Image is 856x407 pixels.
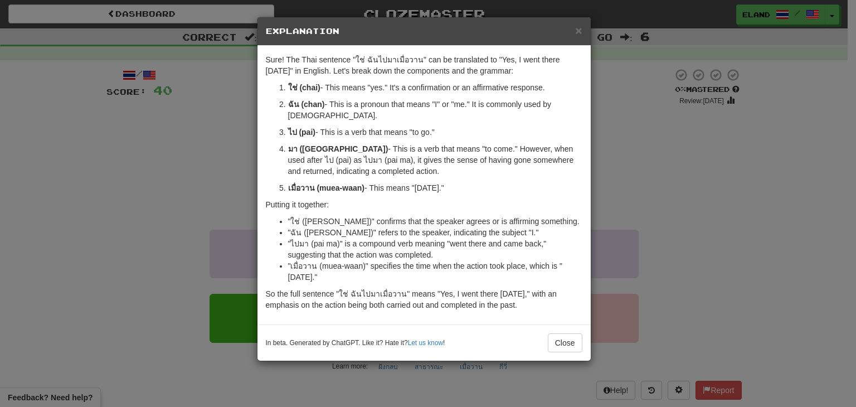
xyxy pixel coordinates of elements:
strong: เมื่อวาน (muea-waan) [288,183,364,192]
p: So the full sentence "ใช่ ฉันไปมาเมื่อวาน" means "Yes, I went there [DATE]," with an emphasis on ... [266,288,582,311]
strong: มา ([GEOGRAPHIC_DATA]) [288,144,388,153]
p: - This is a pronoun that means "I" or "me." It is commonly used by [DEMOGRAPHIC_DATA]. [288,99,582,121]
li: "ไปมา (pai ma)" is a compound verb meaning "went there and came back," suggesting that the action... [288,238,582,260]
li: "ฉัน ([PERSON_NAME])" refers to the speaker, indicating the subject "I." [288,227,582,238]
p: Putting it together: [266,199,582,210]
p: - This means "[DATE]." [288,182,582,193]
p: - This is a verb that means "to come." However, when used after ไป (pai) as ไปมา (pai ma), it giv... [288,143,582,177]
p: - This is a verb that means "to go." [288,127,582,138]
strong: ใช่ (chai) [288,83,320,92]
small: In beta. Generated by ChatGPT. Like it? Hate it? ! [266,338,445,348]
p: - This means "yes." It's a confirmation or an affirmative response. [288,82,582,93]
strong: ไป (pai) [288,128,315,137]
p: Sure! The Thai sentence "ใช่ ฉันไปมาเมื่อวาน" can be translated to "Yes, I went there [DATE]" in ... [266,54,582,76]
a: Let us know [408,339,443,347]
h5: Explanation [266,26,582,37]
button: Close [575,25,582,36]
span: × [575,24,582,37]
li: "ใช่ ([PERSON_NAME])" confirms that the speaker agrees or is affirming something. [288,216,582,227]
li: "เมื่อวาน (muea-waan)" specifies the time when the action took place, which is "[DATE]." [288,260,582,283]
strong: ฉัน (chan) [288,100,325,109]
button: Close [548,333,582,352]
